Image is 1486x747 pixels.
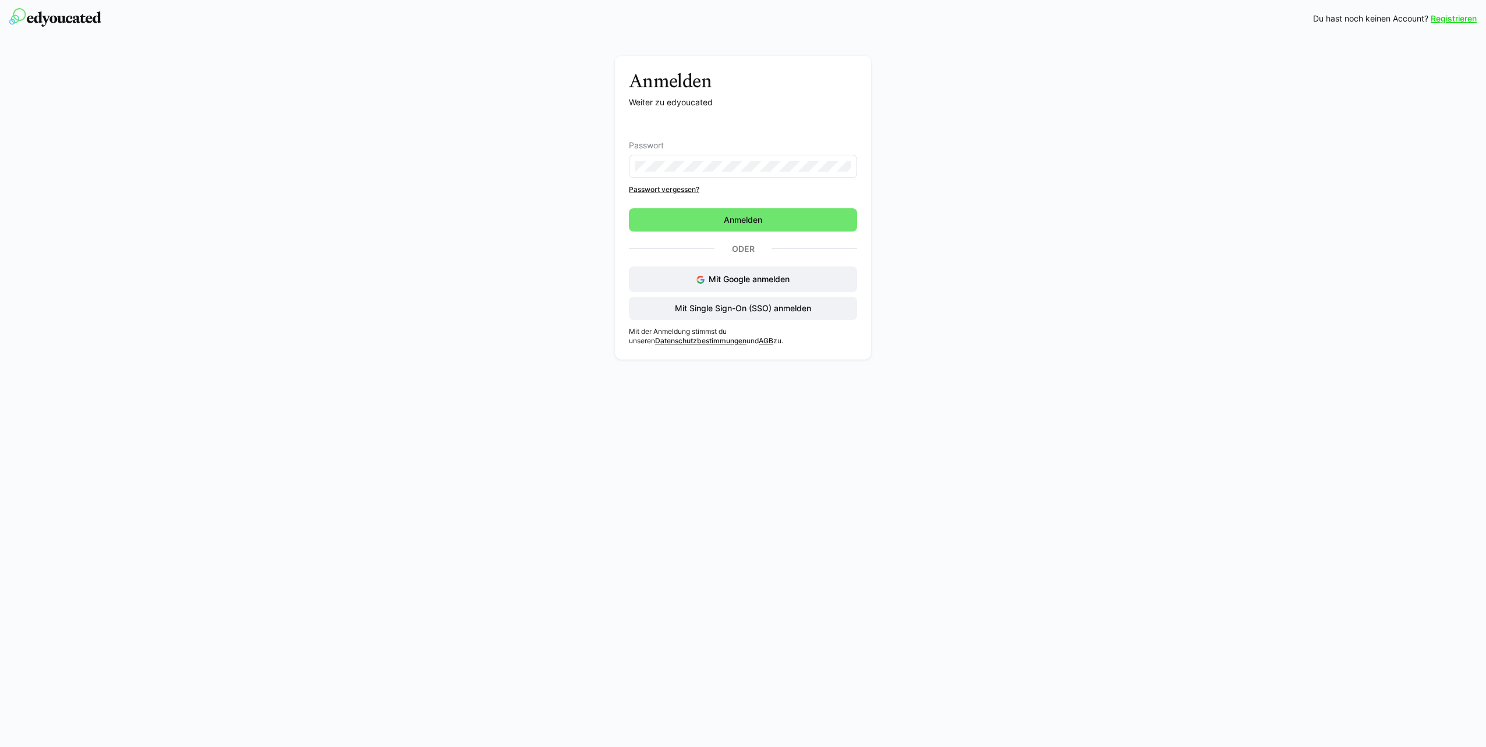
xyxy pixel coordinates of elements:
button: Anmelden [629,208,857,232]
img: edyoucated [9,8,101,27]
a: Datenschutzbestimmungen [655,336,746,345]
p: Weiter zu edyoucated [629,97,857,108]
span: Anmelden [722,214,764,226]
a: AGB [759,336,773,345]
span: Du hast noch keinen Account? [1313,13,1428,24]
span: Mit Google anmelden [709,274,790,284]
button: Mit Google anmelden [629,266,857,292]
p: Mit der Anmeldung stimmst du unseren und zu. [629,327,857,346]
a: Passwort vergessen? [629,185,857,194]
span: Passwort [629,141,664,150]
p: Oder [714,241,772,257]
h3: Anmelden [629,70,857,92]
a: Registrieren [1431,13,1477,24]
button: Mit Single Sign-On (SSO) anmelden [629,297,857,320]
span: Mit Single Sign-On (SSO) anmelden [673,303,813,314]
